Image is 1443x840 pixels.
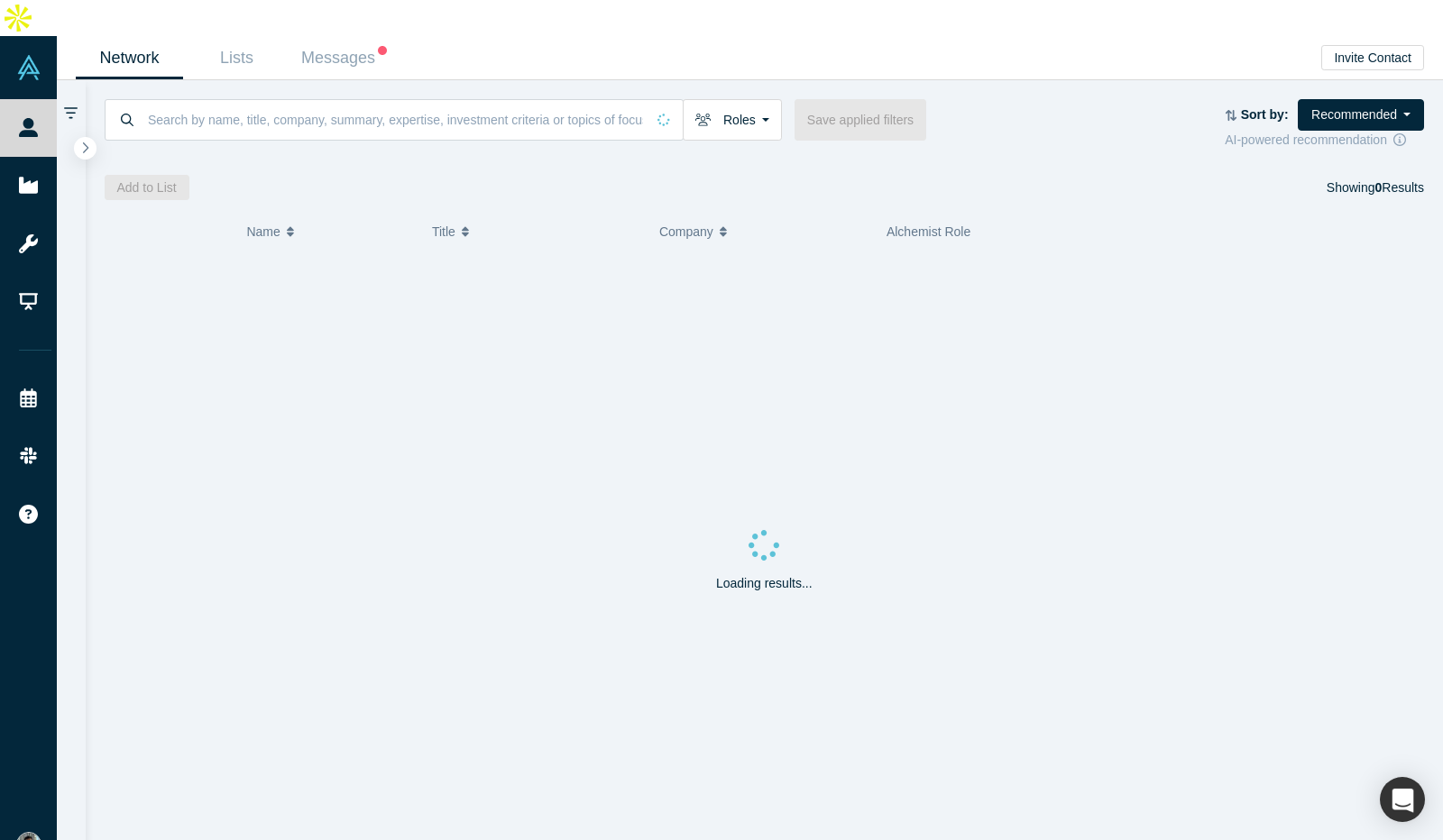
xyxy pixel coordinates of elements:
[795,99,926,141] button: Save applied filters
[1321,45,1424,70] button: Invite Contact
[1298,99,1424,131] button: Recommended
[290,37,398,79] a: Messages
[659,213,868,251] button: Company
[659,213,713,251] span: Company
[432,213,455,251] span: Title
[105,175,189,200] button: Add to List
[432,213,640,251] button: Title
[1327,175,1424,200] div: Showing
[1241,107,1289,122] strong: Sort by:
[246,213,413,251] button: Name
[1375,180,1424,195] span: Results
[246,213,280,251] span: Name
[1375,180,1383,195] strong: 0
[887,224,970,239] span: Alchemist Role
[16,55,41,80] img: Alchemist Vault Logo
[683,99,782,141] button: Roles
[76,37,183,79] a: Network
[1225,131,1424,150] div: AI-powered recommendation
[183,37,290,79] a: Lists
[146,98,645,141] input: Search by name, title, company, summary, expertise, investment criteria or topics of focus
[716,574,813,593] p: Loading results...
